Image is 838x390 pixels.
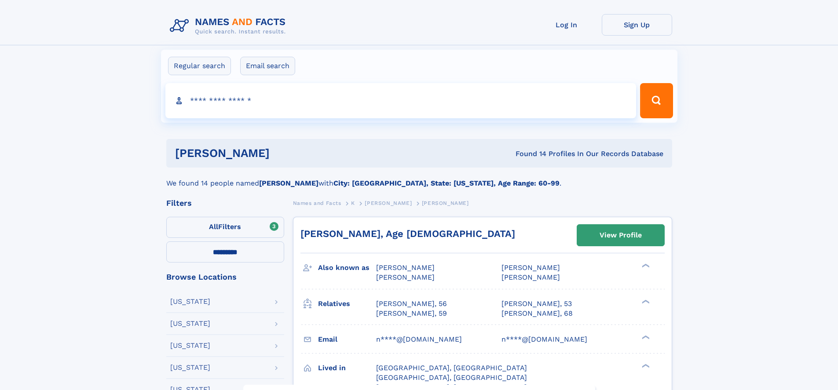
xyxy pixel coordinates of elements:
[166,14,293,38] img: Logo Names and Facts
[600,225,642,245] div: View Profile
[170,320,210,327] div: [US_STATE]
[577,225,664,246] a: View Profile
[392,149,663,159] div: Found 14 Profiles In Our Records Database
[333,179,560,187] b: City: [GEOGRAPHIC_DATA], State: [US_STATE], Age Range: 60-99
[166,199,284,207] div: Filters
[165,83,637,118] input: search input
[602,14,672,36] a: Sign Up
[531,14,602,36] a: Log In
[501,299,572,309] a: [PERSON_NAME], 53
[168,57,231,75] label: Regular search
[376,373,527,382] span: [GEOGRAPHIC_DATA], [GEOGRAPHIC_DATA]
[365,200,412,206] span: [PERSON_NAME]
[640,263,650,269] div: ❯
[351,197,355,208] a: K
[376,299,447,309] a: [PERSON_NAME], 56
[175,148,393,159] h1: [PERSON_NAME]
[166,217,284,238] label: Filters
[351,200,355,206] span: K
[376,273,435,281] span: [PERSON_NAME]
[640,83,673,118] button: Search Button
[170,342,210,349] div: [US_STATE]
[166,273,284,281] div: Browse Locations
[170,298,210,305] div: [US_STATE]
[318,361,376,375] h3: Lived in
[318,332,376,347] h3: Email
[376,364,527,372] span: [GEOGRAPHIC_DATA], [GEOGRAPHIC_DATA]
[422,200,469,206] span: [PERSON_NAME]
[501,273,560,281] span: [PERSON_NAME]
[318,260,376,275] h3: Also known as
[365,197,412,208] a: [PERSON_NAME]
[640,363,650,368] div: ❯
[209,222,218,231] span: All
[640,299,650,304] div: ❯
[259,179,318,187] b: [PERSON_NAME]
[501,263,560,272] span: [PERSON_NAME]
[501,309,573,318] a: [PERSON_NAME], 68
[240,57,295,75] label: Email search
[376,309,447,318] a: [PERSON_NAME], 59
[376,263,435,272] span: [PERSON_NAME]
[640,334,650,340] div: ❯
[300,228,515,239] a: [PERSON_NAME], Age [DEMOGRAPHIC_DATA]
[166,168,672,189] div: We found 14 people named with .
[318,296,376,311] h3: Relatives
[293,197,341,208] a: Names and Facts
[170,364,210,371] div: [US_STATE]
